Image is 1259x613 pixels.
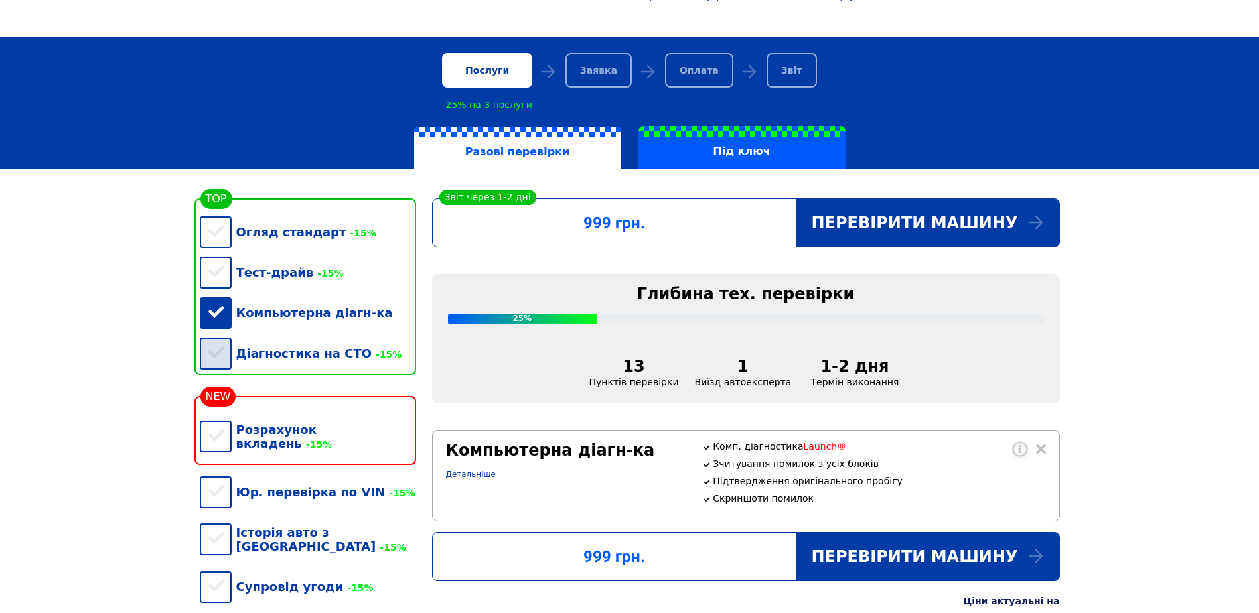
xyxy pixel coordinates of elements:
[713,441,1045,452] p: Комп. діагностика
[442,100,532,110] div: -25% на 3 послуги
[799,357,910,387] div: Термін виконання
[446,470,496,479] a: Детальніше
[346,228,376,238] span: -15%
[433,547,796,566] div: 999 грн.
[713,476,1045,486] p: Підтвердження оригінального пробігу
[414,127,621,169] label: Разові перевірки
[200,333,416,374] div: Діагностика на СТО
[695,357,792,375] div: 1
[385,488,415,498] span: -15%
[200,512,416,567] div: Історія авто з [GEOGRAPHIC_DATA]
[713,458,1045,469] p: Зчитування помилок з усіх блоків
[200,472,416,512] div: Юр. перевірка по VIN
[665,53,733,88] div: Оплата
[804,441,847,452] span: Launch®
[200,252,416,293] div: Тест-драйв
[376,542,406,553] span: -15%
[589,357,679,375] div: 13
[200,293,416,333] div: Компьютерна діагн-ка
[767,53,817,88] div: Звіт
[638,126,846,169] label: Під ключ
[796,199,1059,247] div: Перевірити машину
[343,582,373,593] span: -15%
[313,268,343,279] span: -15%
[807,357,902,375] div: 1-2 дня
[713,493,1045,504] p: Скриншоти помилок
[200,212,416,252] div: Огляд стандарт
[448,285,1044,303] div: Глибина тех. перевірки
[302,439,332,450] span: -15%
[448,314,597,324] div: 25%
[796,533,1059,580] div: Перевірити машину
[200,567,416,607] div: Супровід угоди
[963,596,1059,606] div: Ціни актуальні на
[446,441,687,460] div: Компьютерна діагн-ка
[581,357,687,387] div: Пунктів перевірки
[200,409,416,464] div: Розрахунок вкладень
[442,53,532,88] div: Послуги
[630,126,854,169] a: Під ключ
[433,214,796,232] div: 999 грн.
[565,53,632,88] div: Заявка
[687,357,800,387] div: Виїзд автоексперта
[372,349,402,360] span: -15%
